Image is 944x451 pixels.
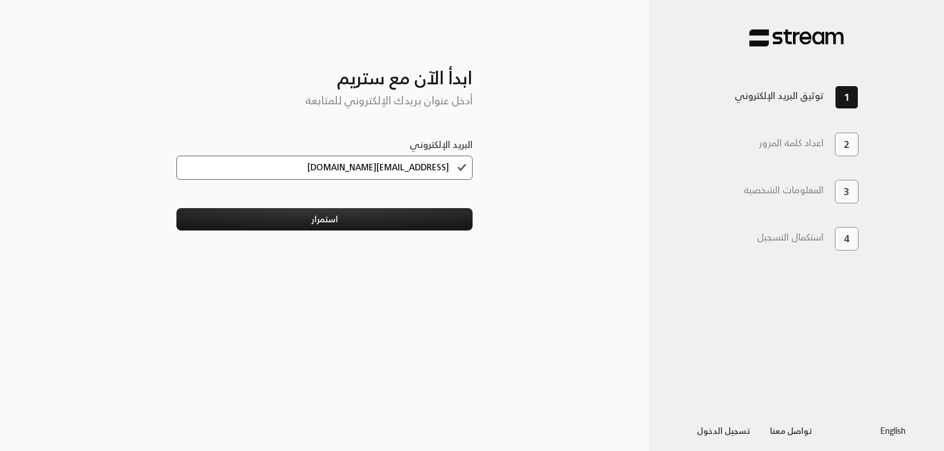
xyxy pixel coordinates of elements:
button: استمرار [176,208,473,230]
button: تسجيل الدخول [687,419,761,441]
a: English [880,419,906,441]
a: تسجيل الدخول [687,423,761,438]
h3: اعداد كلمة المرور [759,137,824,149]
span: 4 [844,232,850,246]
span: 3 [844,185,850,199]
h3: المعلومات الشخصية [743,185,824,196]
h3: استكمال التسجيل [757,232,824,243]
h3: ابدأ الآن مع ستريم [176,48,473,88]
h5: أدخل عنوان بريدك الإلكتروني للمتابعة [176,94,473,107]
a: تواصل معنا [761,423,822,438]
span: 1 [844,90,850,105]
label: البريد الإلكتروني [409,137,473,152]
button: تواصل معنا [761,419,822,441]
span: 2 [844,137,850,152]
input: البريد الإلكتروني [176,156,473,180]
h3: توثيق البريد الإلكتروني [735,90,824,101]
img: Stream Pay [749,29,844,47]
